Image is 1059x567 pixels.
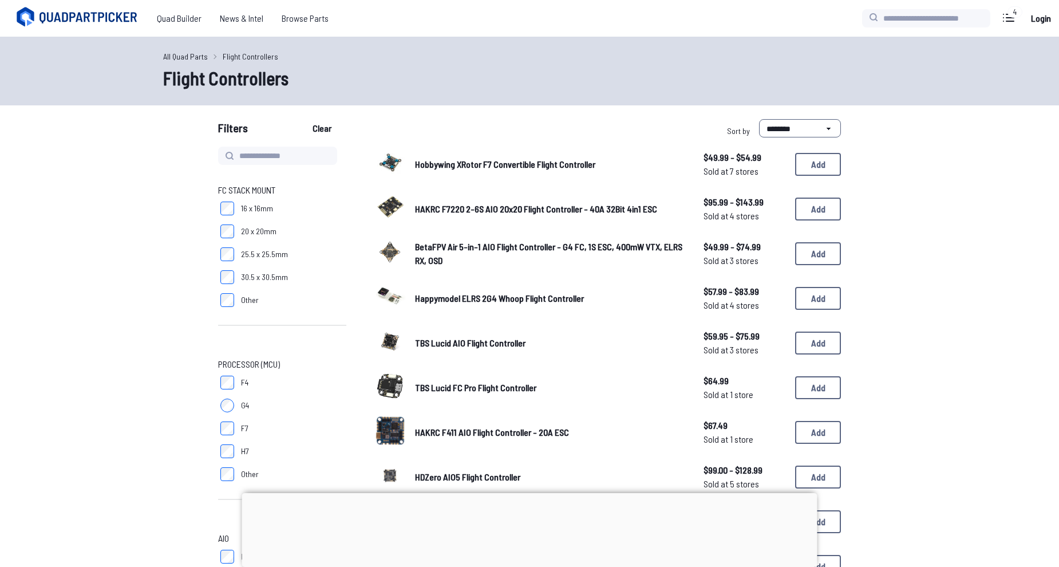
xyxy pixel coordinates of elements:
[704,298,786,312] span: Sold at 4 stores
[220,444,234,458] input: H7
[795,332,841,355] button: Add
[220,225,234,238] input: 20 x 20mm
[220,467,234,481] input: Other
[241,203,273,214] span: 16 x 16mm
[704,285,786,298] span: $57.99 - $83.99
[374,281,406,313] img: image
[704,240,786,254] span: $49.99 - $74.99
[374,281,406,316] a: image
[795,510,841,533] button: Add
[303,119,341,137] button: Clear
[1027,7,1054,30] a: Login
[148,7,211,30] a: Quad Builder
[241,377,248,388] span: F4
[704,477,786,491] span: Sold at 5 stores
[220,550,234,564] input: Flight Controller Only
[704,151,786,164] span: $49.99 - $54.99
[220,270,234,284] input: 30.5 x 30.5mm
[374,370,406,405] a: image
[415,336,685,350] a: TBS Lucid AIO Flight Controller
[374,370,406,402] img: image
[704,374,786,388] span: $64.99
[1007,6,1022,18] div: 4
[415,159,595,170] span: Hobbywing XRotor F7 Convertible Flight Controller
[795,376,841,399] button: Add
[374,191,406,227] a: image
[163,50,208,62] a: All Quad Parts
[374,147,406,182] a: image
[415,427,569,438] span: HAKRC F411 AIO Flight Controller - 20A ESC
[704,432,786,446] span: Sold at 1 store
[374,415,406,450] a: image
[220,422,234,435] input: F7
[218,531,229,545] span: AIO
[220,202,234,215] input: 16 x 16mm
[704,254,786,267] span: Sold at 3 stores
[795,466,841,489] button: Add
[241,446,249,457] span: H7
[704,463,786,477] span: $99.00 - $128.99
[795,198,841,220] button: Add
[704,329,786,343] span: $59.95 - $75.99
[704,343,786,357] span: Sold at 3 stores
[415,203,657,214] span: HAKRC F7220 2-6S AIO 20x20 Flight Controller - 40A 32Bit 4in1 ESC
[374,459,406,495] a: image
[374,325,406,361] a: image
[415,381,685,395] a: TBS Lucid FC Pro Flight Controller
[241,551,308,562] span: Flight Controller Only
[374,147,406,179] img: image
[218,357,280,371] span: Processor (MCU)
[415,293,584,304] span: Happymodel ELRS 2G4 Whoop Flight Controller
[374,236,406,271] a: image
[795,153,841,176] button: Add
[220,293,234,307] input: Other
[374,236,406,268] img: image
[704,419,786,432] span: $67.49
[704,164,786,178] span: Sold at 7 stores
[241,294,259,306] span: Other
[415,240,685,267] a: BetaFPV Air 5-in-1 AIO Flight Controller - G4 FC, 1S ESC, 400mW VTX, ELRS RX, OSD
[218,183,275,197] span: FC Stack Mount
[241,423,248,434] span: F7
[374,459,406,491] img: image
[241,271,288,283] span: 30.5 x 30.5mm
[241,468,259,480] span: Other
[727,126,750,136] span: Sort by
[163,64,896,92] h1: Flight Controllers
[415,157,685,171] a: Hobbywing XRotor F7 Convertible Flight Controller
[241,226,276,237] span: 20 x 20mm
[415,292,685,305] a: Happymodel ELRS 2G4 Whoop Flight Controller
[704,209,786,223] span: Sold at 4 stores
[415,471,520,482] span: HDZero AIO5 Flight Controller
[415,241,682,266] span: BetaFPV Air 5-in-1 AIO Flight Controller - G4 FC, 1S ESC, 400mW VTX, ELRS RX, OSD
[211,7,272,30] a: News & Intel
[242,493,817,564] iframe: Advertisement
[218,119,248,142] span: Filters
[220,399,234,412] input: G4
[415,337,525,348] span: TBS Lucid AIO Flight Controller
[795,242,841,265] button: Add
[374,414,406,447] img: image
[374,191,406,223] img: image
[272,7,338,30] a: Browse Parts
[374,325,406,357] img: image
[241,249,288,260] span: 25.5 x 25.5mm
[759,119,841,137] select: Sort by
[415,426,685,439] a: HAKRC F411 AIO Flight Controller - 20A ESC
[415,470,685,484] a: HDZero AIO5 Flight Controller
[241,400,249,411] span: G4
[704,195,786,209] span: $95.99 - $143.99
[415,202,685,216] a: HAKRC F7220 2-6S AIO 20x20 Flight Controller - 40A 32Bit 4in1 ESC
[220,247,234,261] input: 25.5 x 25.5mm
[795,287,841,310] button: Add
[223,50,278,62] a: Flight Controllers
[704,388,786,401] span: Sold at 1 store
[795,421,841,444] button: Add
[220,376,234,389] input: F4
[415,382,536,393] span: TBS Lucid FC Pro Flight Controller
